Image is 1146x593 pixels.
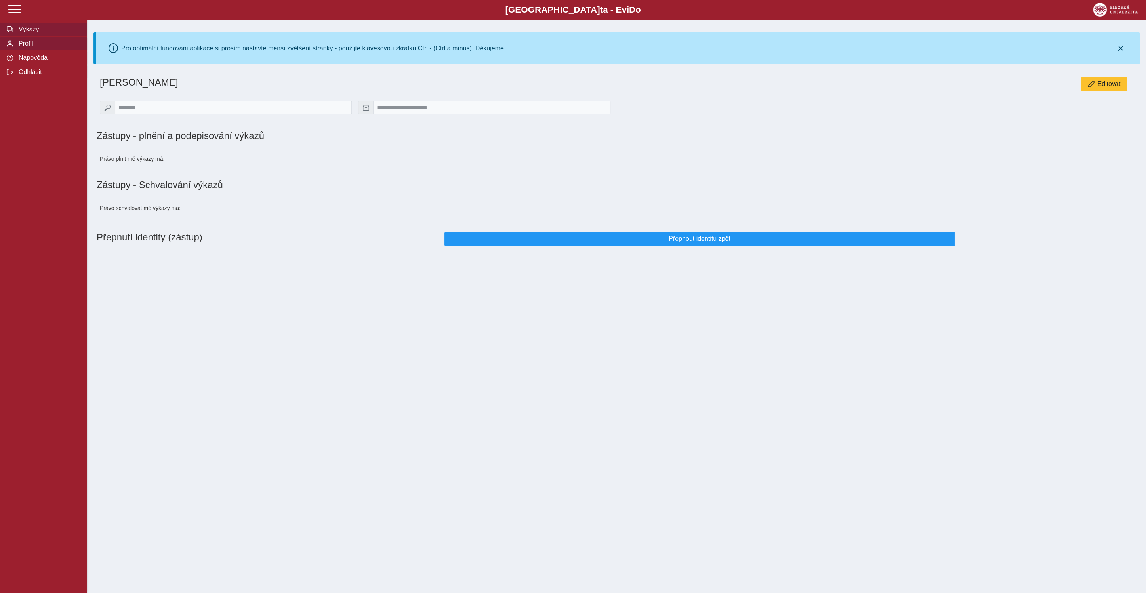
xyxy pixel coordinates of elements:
span: Odhlásit [16,69,80,76]
span: Přepnout identitu zpět [451,235,948,242]
button: Editovat [1081,77,1127,91]
div: Pro optimální fungování aplikace si prosím nastavte menší zvětšení stránky - použijte klávesovou ... [121,45,505,52]
span: Výkazy [16,26,80,33]
h1: Zástupy - plnění a podepisování výkazů [97,130,782,141]
span: t [600,5,603,15]
div: Právo schvalovat mé výkazy má: [97,197,355,219]
span: Profil [16,40,80,47]
h1: Přepnutí identity (zástup) [97,229,441,249]
img: logo_web_su.png [1093,3,1138,17]
h1: Zástupy - Schvalování výkazů [97,179,1136,191]
button: Přepnout identitu zpět [444,232,955,246]
span: D [629,5,635,15]
b: [GEOGRAPHIC_DATA] a - Evi [24,5,1122,15]
div: Právo plnit mé výkazy má: [97,148,355,170]
span: o [635,5,641,15]
h1: [PERSON_NAME] [100,77,782,88]
span: Nápověda [16,54,80,61]
span: Editovat [1097,80,1120,88]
